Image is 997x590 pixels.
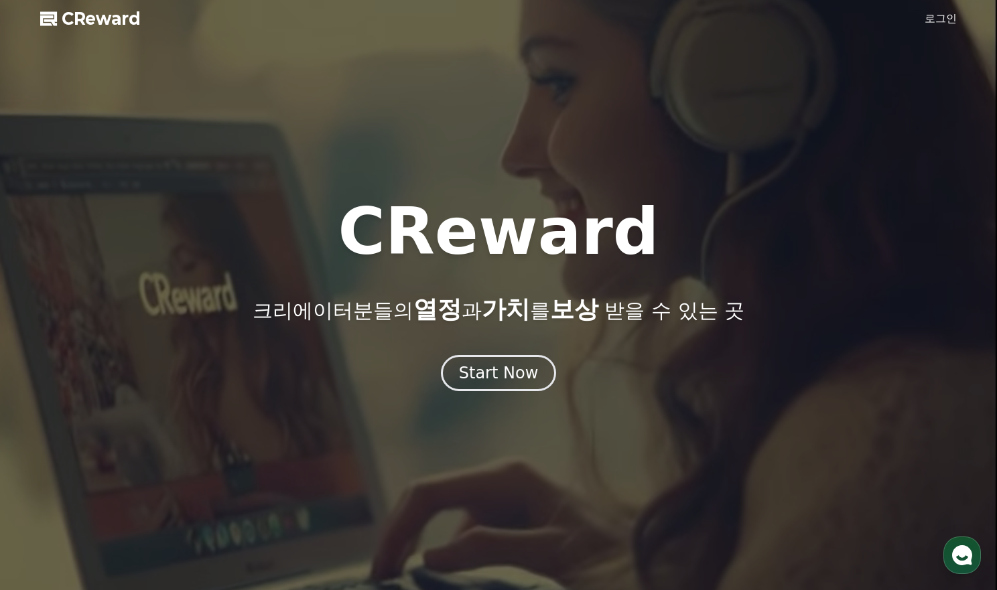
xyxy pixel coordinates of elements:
[550,295,598,323] span: 보상
[925,11,957,27] a: 로그인
[207,445,223,455] span: 설정
[4,425,88,458] a: 홈
[42,445,50,455] span: 홈
[173,425,257,458] a: 설정
[413,295,462,323] span: 열정
[441,355,557,391] button: Start Now
[441,368,557,381] a: Start Now
[482,295,530,323] span: 가치
[253,296,744,323] p: 크리에이터분들의 과 를 받을 수 있는 곳
[459,362,539,384] div: Start Now
[40,8,141,29] a: CReward
[88,425,173,458] a: 대화
[123,445,139,456] span: 대화
[338,200,659,264] h1: CReward
[62,8,141,29] span: CReward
